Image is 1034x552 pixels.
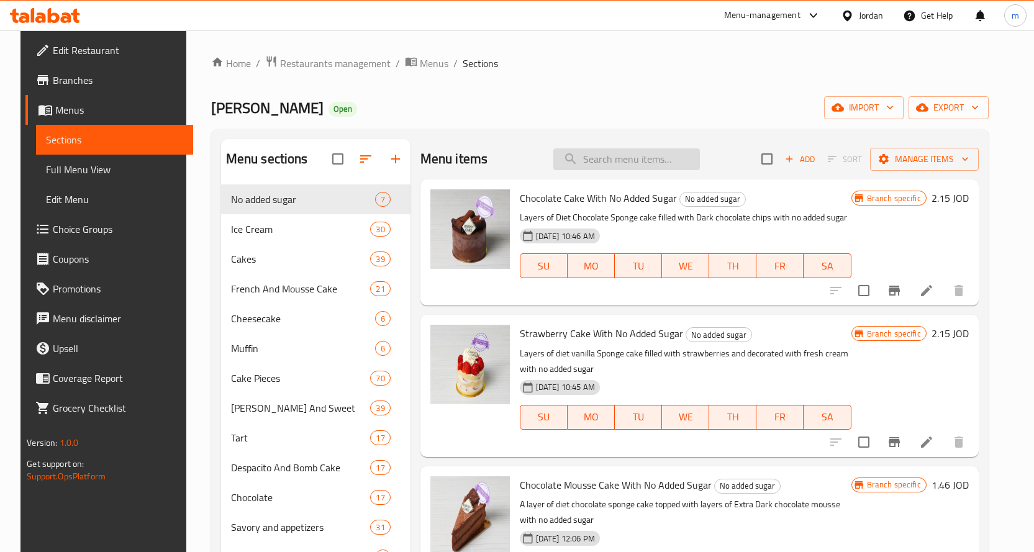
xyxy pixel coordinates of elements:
[25,363,193,393] a: Coverage Report
[36,125,193,155] a: Sections
[231,341,375,356] span: Muffin
[371,253,389,265] span: 39
[834,100,894,115] span: import
[909,96,989,119] button: export
[265,55,391,71] a: Restaurants management
[25,274,193,304] a: Promotions
[754,146,780,172] span: Select section
[375,192,391,207] div: items
[231,251,371,266] span: Cakes
[221,304,410,333] div: Cheesecake6
[944,276,974,305] button: delete
[453,56,458,71] li: /
[376,313,390,325] span: 6
[221,393,410,423] div: [PERSON_NAME] And Sweet39
[46,192,183,207] span: Edit Menu
[231,371,371,386] span: Cake Pieces
[25,244,193,274] a: Coupons
[231,460,371,475] span: Despacito And Bomb Cake
[381,144,410,174] button: Add section
[25,304,193,333] a: Menu disclaimer
[370,490,390,505] div: items
[231,520,371,535] span: Savory and appetizers
[53,251,183,266] span: Coupons
[25,95,193,125] a: Menus
[804,405,851,430] button: SA
[231,400,371,415] div: Claire And Sweet
[221,244,410,274] div: Cakes39
[620,408,657,426] span: TU
[53,341,183,356] span: Upsell
[53,400,183,415] span: Grocery Checklist
[46,132,183,147] span: Sections
[371,492,389,504] span: 17
[25,393,193,423] a: Grocery Checklist
[809,257,846,275] span: SA
[919,435,934,450] a: Edit menu item
[371,373,389,384] span: 70
[231,400,371,415] span: [PERSON_NAME] And Sweet
[325,146,351,172] span: Select all sections
[371,522,389,533] span: 31
[60,435,79,451] span: 1.0.0
[231,222,371,237] span: Ice Cream
[396,56,400,71] li: /
[27,456,84,472] span: Get support on:
[679,192,746,207] div: No added sugar
[859,9,883,22] div: Jordan
[370,251,390,266] div: items
[667,257,704,275] span: WE
[724,8,800,23] div: Menu-management
[231,311,375,326] span: Cheesecake
[370,430,390,445] div: items
[25,214,193,244] a: Choice Groups
[211,94,324,122] span: [PERSON_NAME]
[370,371,390,386] div: items
[329,102,357,117] div: Open
[36,155,193,184] a: Full Menu View
[226,150,308,168] h2: Menu sections
[568,253,615,278] button: MO
[221,274,410,304] div: French And Mousse Cake21
[714,257,751,275] span: TH
[231,490,371,505] span: Chocolate
[573,408,610,426] span: MO
[27,468,106,484] a: Support.OpsPlatform
[824,96,904,119] button: import
[211,55,989,71] nav: breadcrumb
[46,162,183,177] span: Full Menu View
[709,253,756,278] button: TH
[520,497,851,528] p: A layer of diet chocolate sponge cake topped with layers of Extra Dark chocolate mousse with no a...
[221,453,410,482] div: Despacito And Bomb Cake17
[221,423,410,453] div: Tart17
[756,253,804,278] button: FR
[1012,9,1019,22] span: m
[714,479,781,494] div: No added sugar
[932,325,969,342] h6: 2.15 JOD
[376,194,390,206] span: 7
[370,400,390,415] div: items
[370,520,390,535] div: items
[879,276,909,305] button: Branch-specific-item
[231,192,375,207] span: No added sugar
[879,427,909,457] button: Branch-specific-item
[680,192,745,206] span: No added sugar
[918,100,979,115] span: export
[662,253,709,278] button: WE
[430,325,510,404] img: Strawberry Cake With No Added Sugar
[351,144,381,174] span: Sort sections
[520,476,712,494] span: Chocolate Mousse Cake With No Added Sugar
[520,324,683,343] span: Strawberry Cake With No Added Sugar
[221,214,410,244] div: Ice Cream30
[615,405,662,430] button: TU
[370,222,390,237] div: items
[568,405,615,430] button: MO
[851,278,877,304] span: Select to update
